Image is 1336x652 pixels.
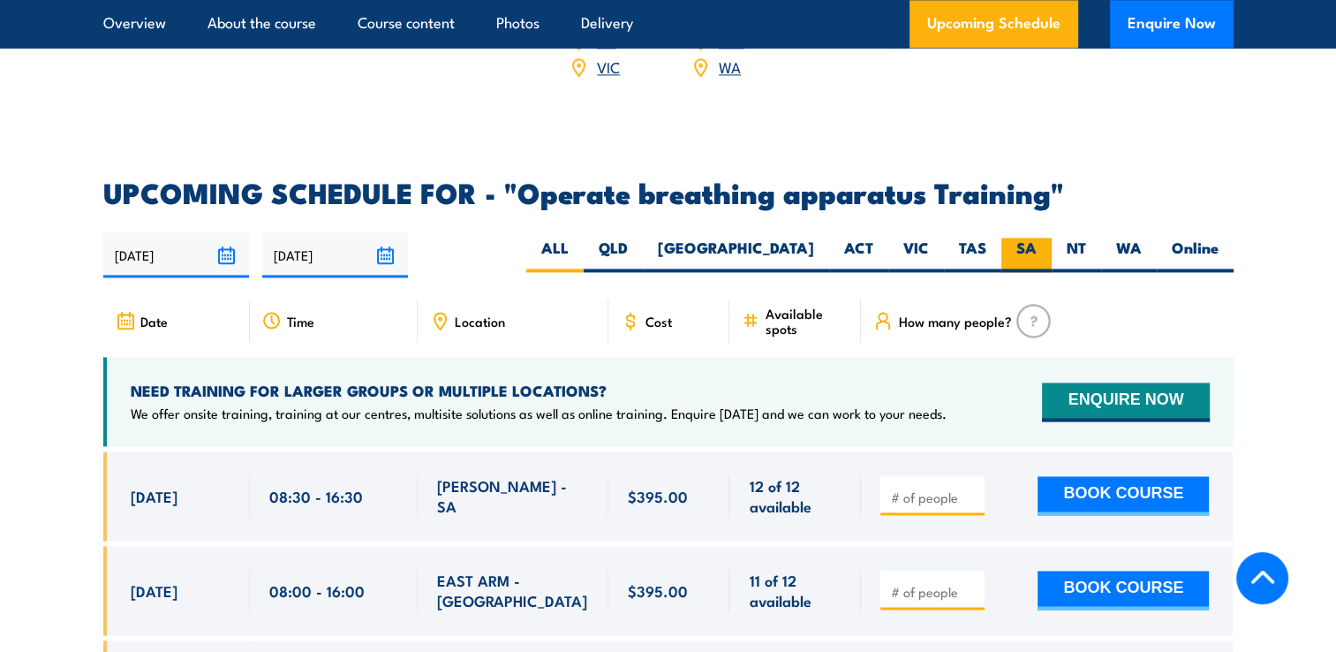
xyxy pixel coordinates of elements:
label: ALL [526,238,584,272]
label: [GEOGRAPHIC_DATA] [643,238,829,272]
span: 08:30 - 16:30 [269,486,363,506]
span: 08:00 - 16:00 [269,580,365,601]
span: Date [140,314,168,329]
a: VIC [597,56,620,77]
label: VIC [888,238,944,272]
span: [DATE] [131,486,177,506]
span: How many people? [898,314,1011,329]
span: EAST ARM - [GEOGRAPHIC_DATA] [437,570,589,611]
span: 12 of 12 available [749,475,842,517]
span: $395.00 [628,486,688,506]
span: Location [455,314,505,329]
label: Online [1157,238,1234,272]
label: WA [1101,238,1157,272]
button: ENQUIRE NOW [1042,383,1209,421]
label: SA [1001,238,1052,272]
h2: UPCOMING SCHEDULE FOR - "Operate breathing apparatus Training" [103,179,1234,204]
label: NT [1052,238,1101,272]
button: BOOK COURSE [1038,571,1209,610]
label: QLD [584,238,643,272]
span: Time [287,314,314,329]
button: BOOK COURSE [1038,476,1209,515]
span: 11 of 12 available [749,570,842,611]
span: [PERSON_NAME] - SA [437,475,589,517]
span: $395.00 [628,580,688,601]
h4: NEED TRAINING FOR LARGER GROUPS OR MULTIPLE LOCATIONS? [131,381,947,400]
input: # of people [890,583,978,601]
span: Cost [645,314,672,329]
a: WA [719,56,741,77]
span: Available spots [765,306,849,336]
input: From date [103,232,249,277]
p: We offer onsite training, training at our centres, multisite solutions as well as online training... [131,405,947,422]
label: ACT [829,238,888,272]
input: To date [262,232,408,277]
input: # of people [890,489,978,506]
label: TAS [944,238,1001,272]
span: [DATE] [131,580,177,601]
